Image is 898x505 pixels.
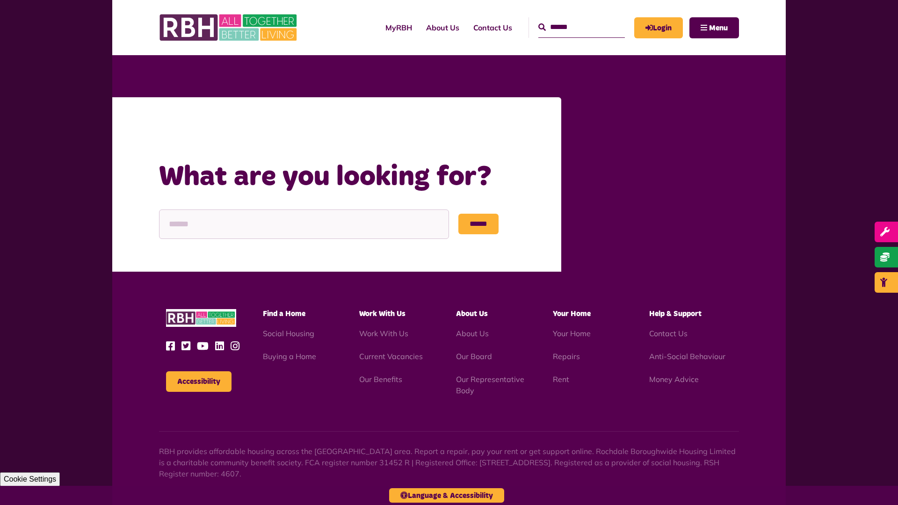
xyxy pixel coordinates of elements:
a: Current Vacancies [359,352,423,361]
a: Contact Us [649,329,688,338]
a: Social Housing [263,329,314,338]
a: About Us [456,329,489,338]
a: Our Representative Body [456,375,524,395]
a: MyRBH [634,17,683,38]
button: Navigation [689,17,739,38]
span: About Us [456,310,488,317]
a: Your Home [553,329,591,338]
a: Rent [553,375,569,384]
button: Accessibility [166,371,232,392]
a: About Us [419,15,466,40]
span: Your Home [553,310,591,317]
a: Our Board [456,352,492,361]
p: RBH provides affordable housing across the [GEOGRAPHIC_DATA] area. Report a repair, pay your rent... [159,446,739,479]
button: Language & Accessibility [389,488,504,503]
iframe: Netcall Web Assistant for live chat [856,463,898,505]
a: MyRBH [378,15,419,40]
span: Work With Us [359,310,406,317]
img: RBH [159,9,299,46]
a: Money Advice [649,375,699,384]
img: RBH [166,309,236,327]
a: Our Benefits [359,375,402,384]
a: Anti-Social Behaviour [649,352,725,361]
a: What are you looking for? [248,123,354,134]
a: Work With Us [359,329,408,338]
h1: What are you looking for? [159,159,543,195]
span: Menu [709,24,728,32]
span: Help & Support [649,310,702,317]
a: Buying a Home [263,352,316,361]
span: Find a Home [263,310,305,317]
a: Contact Us [466,15,519,40]
a: Home [213,123,236,134]
a: Repairs [553,352,580,361]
